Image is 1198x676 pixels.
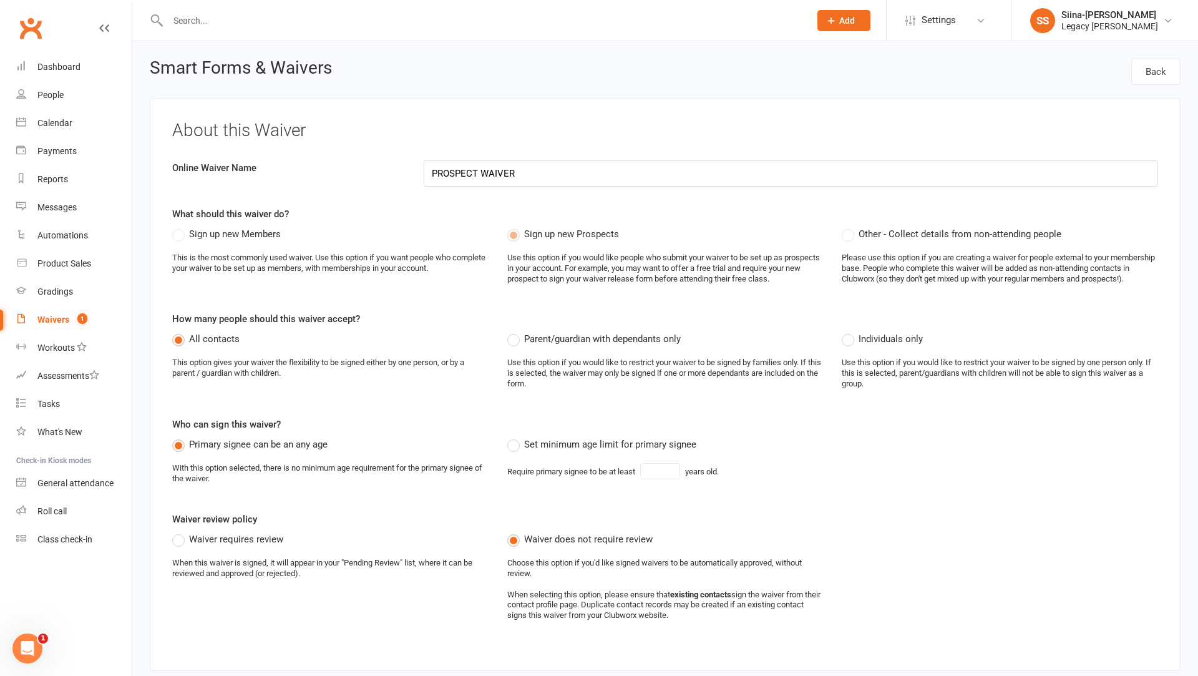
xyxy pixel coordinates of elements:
div: Use this option if you would like to restrict your waiver to be signed by one person only. If thi... [842,358,1158,389]
span: Parent/guardian with dependants only [524,331,681,345]
span: Individuals only [859,331,923,345]
div: Class check-in [37,534,92,544]
div: Workouts [37,343,75,353]
span: 1 [77,313,87,324]
span: 1 [38,634,48,644]
span: Sign up new Prospects [524,227,619,240]
div: General attendance [37,478,114,488]
div: Messages [37,202,77,212]
div: When this waiver is signed, it will appear in your "Pending Review" list, where it can be reviewe... [172,558,489,579]
a: Messages [16,193,132,222]
div: With this option selected, there is no minimum age requirement for the primary signee of the waiver. [172,463,489,484]
div: Siina-[PERSON_NAME] [1061,9,1158,21]
a: Payments [16,137,132,165]
div: Please use this option if you are creating a waiver for people external to your membership base. ... [842,253,1158,285]
div: Roll call [37,506,67,516]
button: Add [817,10,870,31]
span: Add [839,16,855,26]
a: Clubworx [15,12,46,44]
a: Class kiosk mode [16,526,132,554]
label: How many people should this waiver accept? [172,311,360,326]
span: Set minimum age limit for primary signee [524,437,696,450]
div: Choose this option if you'd like signed waivers to be automatically approved, without review. Whe... [507,558,824,621]
span: All contacts [189,331,240,345]
div: Calendar [37,118,72,128]
span: Settings [922,6,956,34]
a: Product Sales [16,250,132,278]
label: What should this waiver do? [172,207,289,222]
a: What's New [16,418,132,446]
div: SS [1030,8,1055,33]
div: This option gives your waiver the flexibility to be signed either by one person, or by a parent /... [172,358,489,379]
div: Waivers [37,315,69,325]
a: Back [1131,59,1181,85]
a: Assessments [16,362,132,390]
a: Automations [16,222,132,250]
span: Waiver does not require review [524,532,653,545]
strong: existing contacts [670,590,731,599]
h3: About this Waiver [172,121,1158,140]
span: Other - Collect details from non-attending people [859,227,1061,240]
a: Calendar [16,109,132,137]
a: People [16,81,132,109]
div: Dashboard [37,62,80,72]
a: Roll call [16,497,132,526]
div: Legacy [PERSON_NAME] [1061,21,1158,32]
a: Tasks [16,390,132,418]
span: Waiver requires review [189,532,283,545]
a: Waivers 1 [16,306,132,334]
div: Tasks [37,399,60,409]
span: Primary signee can be an any age [189,437,328,450]
div: What's New [37,427,82,437]
span: Sign up new Members [189,227,281,240]
input: Search... [164,12,801,29]
div: Product Sales [37,258,91,268]
div: Reports [37,174,68,184]
a: Gradings [16,278,132,306]
div: Payments [37,146,77,156]
div: Require primary signee to be at least years old. [507,463,719,479]
label: Online Waiver Name [163,160,414,175]
div: People [37,90,64,100]
label: Who can sign this waiver? [172,417,281,432]
div: Use this option if you would like to restrict your waiver to be signed by families only. If this ... [507,358,824,389]
div: Assessments [37,371,99,381]
label: Waiver review policy [172,512,257,527]
div: This is the most commonly used waiver. Use this option if you want people who complete your waive... [172,253,489,274]
div: Use this option if you would like people who submit your waiver to be set up as prospects in your... [507,253,824,285]
a: Dashboard [16,53,132,81]
h2: Smart Forms & Waivers [150,59,332,81]
a: Workouts [16,334,132,362]
a: General attendance kiosk mode [16,469,132,497]
a: Reports [16,165,132,193]
div: Automations [37,230,88,240]
div: Gradings [37,287,73,296]
iframe: Intercom live chat [12,634,42,664]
